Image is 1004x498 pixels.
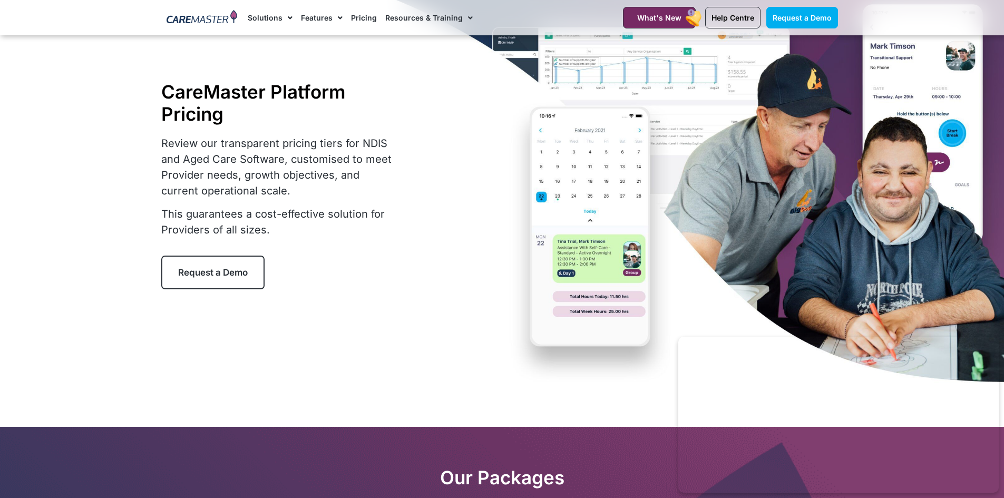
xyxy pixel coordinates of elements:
[161,466,843,489] h2: Our Packages
[178,267,248,278] span: Request a Demo
[711,13,754,22] span: Help Centre
[167,10,238,26] img: CareMaster Logo
[623,7,696,28] a: What's New
[161,135,398,199] p: Review our transparent pricing tiers for NDIS and Aged Care Software, customised to meet Provider...
[161,256,265,289] a: Request a Demo
[773,13,832,22] span: Request a Demo
[678,337,999,493] iframe: Popup CTA
[637,13,681,22] span: What's New
[161,81,398,125] h1: CareMaster Platform Pricing
[766,7,838,28] a: Request a Demo
[161,206,398,238] p: This guarantees a cost-effective solution for Providers of all sizes.
[705,7,761,28] a: Help Centre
